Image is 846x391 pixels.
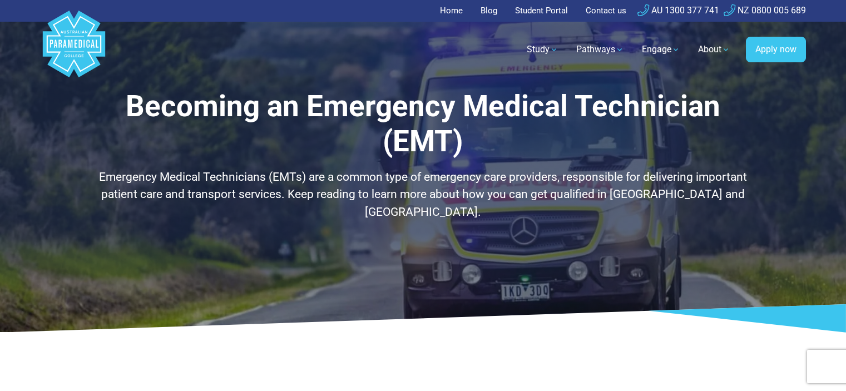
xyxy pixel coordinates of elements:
[724,5,806,16] a: NZ 0800 005 689
[746,37,806,62] a: Apply now
[570,34,631,65] a: Pathways
[691,34,737,65] a: About
[637,5,719,16] a: AU 1300 377 741
[41,22,107,78] a: Australian Paramedical College
[98,89,749,160] h1: Becoming an Emergency Medical Technician (EMT)
[635,34,687,65] a: Engage
[98,169,749,221] p: Emergency Medical Technicians (EMTs) are a common type of emergency care providers, responsible f...
[520,34,565,65] a: Study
